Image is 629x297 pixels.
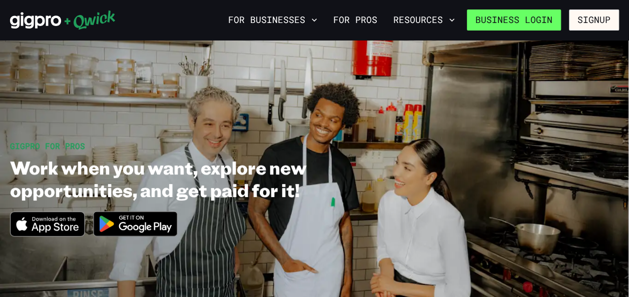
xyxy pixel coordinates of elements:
[569,9,619,30] button: Signup
[389,11,459,28] button: Resources
[224,11,321,28] button: For Businesses
[10,156,375,201] h1: Work when you want, explore new opportunities, and get paid for it!
[467,9,561,30] a: Business Login
[329,11,381,28] a: For Pros
[10,140,85,151] span: GIGPRO FOR PROS
[10,228,85,238] a: Download on the App Store
[87,205,184,242] img: Get it on Google Play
